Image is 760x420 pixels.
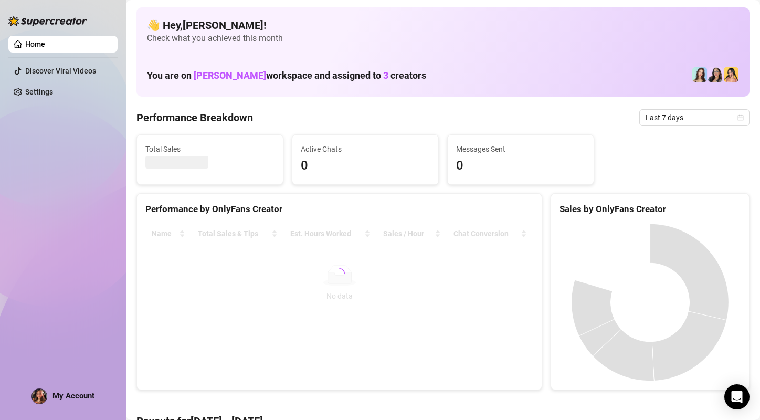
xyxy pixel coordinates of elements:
span: 0 [456,156,585,176]
a: Discover Viral Videos [25,67,96,75]
h4: Performance Breakdown [136,110,253,125]
div: Sales by OnlyFans Creator [560,202,741,216]
a: Settings [25,88,53,96]
span: Messages Sent [456,143,585,155]
span: loading [332,267,346,280]
span: Total Sales [145,143,275,155]
span: Last 7 days [646,110,743,125]
img: Jocelyn [724,67,738,82]
img: Sami [708,67,723,82]
img: ACg8ocJ3ZRarjj44Ot0XK2UG8Gq_1ao1F1F1EOekQfSp5yC7p99urM8=s96-c [32,389,47,404]
span: [PERSON_NAME] [194,70,266,81]
span: My Account [52,391,94,401]
h4: 👋 Hey, [PERSON_NAME] ! [147,18,739,33]
span: 0 [301,156,430,176]
img: Amelia [692,67,707,82]
span: Active Chats [301,143,430,155]
h1: You are on workspace and assigned to creators [147,70,426,81]
div: Performance by OnlyFans Creator [145,202,533,216]
span: 3 [383,70,388,81]
span: calendar [737,114,744,121]
span: Check what you achieved this month [147,33,739,44]
img: logo-BBDzfeDw.svg [8,16,87,26]
div: Open Intercom Messenger [724,384,750,409]
a: Home [25,40,45,48]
